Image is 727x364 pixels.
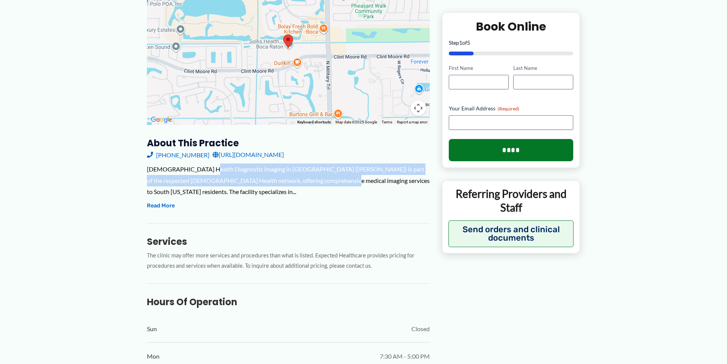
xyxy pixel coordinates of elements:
[411,100,426,116] button: Map camera controls
[449,19,574,34] h2: Book Online
[147,323,157,335] span: Sun
[459,39,462,46] span: 1
[498,106,519,112] span: (Required)
[397,120,427,124] a: Report a map error
[147,236,430,248] h3: Services
[149,115,174,125] a: Open this area in Google Maps (opens a new window)
[513,65,573,72] label: Last Name
[213,149,284,160] a: [URL][DOMAIN_NAME]
[448,220,574,247] button: Send orders and clinical documents
[297,120,331,125] button: Keyboard shortcuts
[380,351,430,362] span: 7:30 AM - 5:00 PM
[147,137,430,149] h3: About this practice
[382,120,392,124] a: Terms (opens in new tab)
[149,115,174,125] img: Google
[467,39,470,46] span: 5
[449,105,574,112] label: Your Email Address
[147,201,175,210] button: Read More
[335,120,377,124] span: Map data ©2025 Google
[411,323,430,335] span: Closed
[449,65,509,72] label: First Name
[147,251,430,271] p: The clinic may offer more services and procedures than what is listed. Expected Healthcare provid...
[147,296,430,308] h3: Hours of Operation
[147,149,210,160] a: [PHONE_NUMBER]
[448,187,574,215] p: Referring Providers and Staff
[449,40,574,45] p: Step of
[147,163,430,197] div: [DEMOGRAPHIC_DATA] Health Diagnostic Imaging in [GEOGRAPHIC_DATA] ([PERSON_NAME]) is part of the ...
[147,351,160,362] span: Mon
